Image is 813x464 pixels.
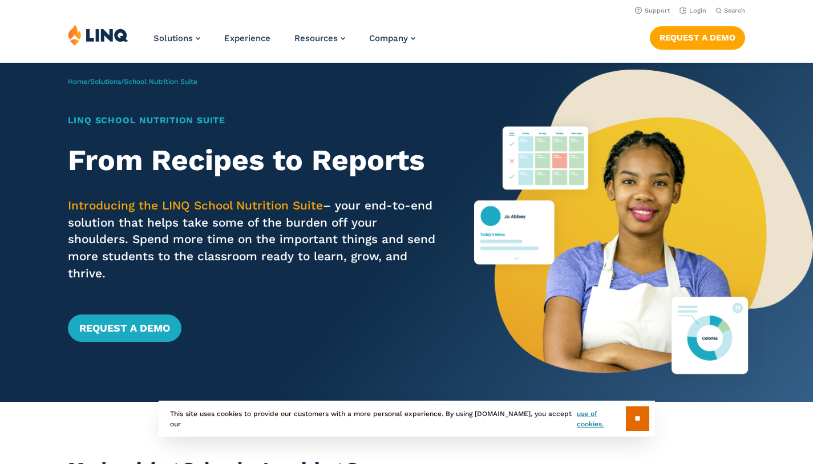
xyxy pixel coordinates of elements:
a: Experience [224,33,270,43]
a: Support [635,7,670,14]
a: Request a Demo [68,314,181,342]
a: Request a Demo [650,26,745,49]
a: Resources [294,33,345,43]
img: Nutrition Suite Launch [474,63,813,402]
span: Search [724,7,745,14]
a: Solutions [153,33,200,43]
nav: Button Navigation [650,24,745,49]
span: School Nutrition Suite [124,78,197,86]
h2: From Recipes to Reports [68,143,441,177]
span: Solutions [153,33,193,43]
a: Login [679,7,706,14]
a: Solutions [90,78,121,86]
span: / / [68,78,197,86]
p: – your end-to-end solution that helps take some of the burden off your shoulders. Spend more time... [68,197,441,283]
button: Open Search Bar [715,6,745,15]
span: Resources [294,33,338,43]
span: Company [369,33,408,43]
nav: Primary Navigation [153,24,415,62]
span: Introducing the LINQ School Nutrition Suite [68,199,323,212]
h1: LINQ School Nutrition Suite [68,114,441,127]
a: use of cookies. [577,409,625,429]
a: Company [369,33,415,43]
div: This site uses cookies to provide our customers with a more personal experience. By using [DOMAIN... [159,401,655,437]
a: Home [68,78,87,86]
img: LINQ | K‑12 Software [68,24,128,46]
